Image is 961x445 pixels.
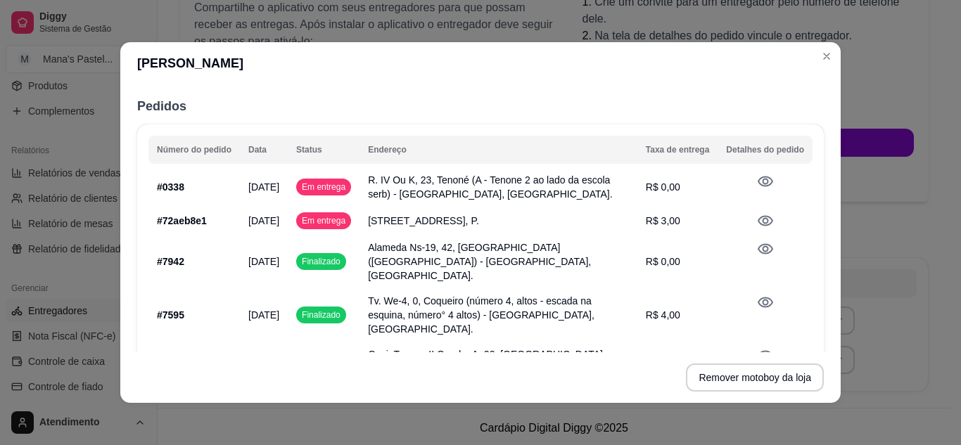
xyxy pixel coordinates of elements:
[299,309,343,321] span: Finalizado
[637,136,718,164] th: Taxa de entrega
[137,96,824,116] h2: Pedidos
[299,256,343,267] span: Finalizado
[368,295,594,335] span: Tv. We-4, 0, Coqueiro (número 4, altos - escada na esquina, número° 4 altos) - [GEOGRAPHIC_DATA],...
[646,256,680,267] span: R$ 0,00
[646,309,680,321] span: R$ 4,00
[240,136,288,164] th: Data
[368,349,603,388] span: Conj. Tenone II Quadra A, 22, [GEOGRAPHIC_DATA] (Quinta Linha - Duas casas antes da caixa D'água)...
[359,136,637,164] th: Endereço
[157,254,231,269] p: # 7942
[120,42,841,84] header: [PERSON_NAME]
[368,215,479,226] span: [STREET_ADDRESS], P.
[157,308,231,322] p: # 7595
[248,308,279,322] p: [DATE]
[718,136,813,164] th: Detalhes do pedido
[299,181,348,193] span: Em entrega
[148,136,240,164] th: Número do pedido
[248,214,279,228] p: [DATE]
[815,45,838,67] button: Close
[288,136,359,164] th: Status
[646,215,680,226] span: R$ 3,00
[686,363,824,392] button: Remover motoboy da loja
[248,180,279,194] p: [DATE]
[157,180,231,194] p: # 0338
[646,181,680,193] span: R$ 0,00
[368,174,612,200] span: R. IV Ou K, 23, Tenoné (A - Tenone 2 ao lado da escola serb) - [GEOGRAPHIC_DATA], [GEOGRAPHIC_DATA].
[248,254,279,269] p: [DATE]
[368,242,591,281] span: Alameda Ns-19, 42, [GEOGRAPHIC_DATA] ([GEOGRAPHIC_DATA]) - [GEOGRAPHIC_DATA], [GEOGRAPHIC_DATA].
[299,215,348,226] span: Em entrega
[157,214,231,228] p: # 72aeb8e1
